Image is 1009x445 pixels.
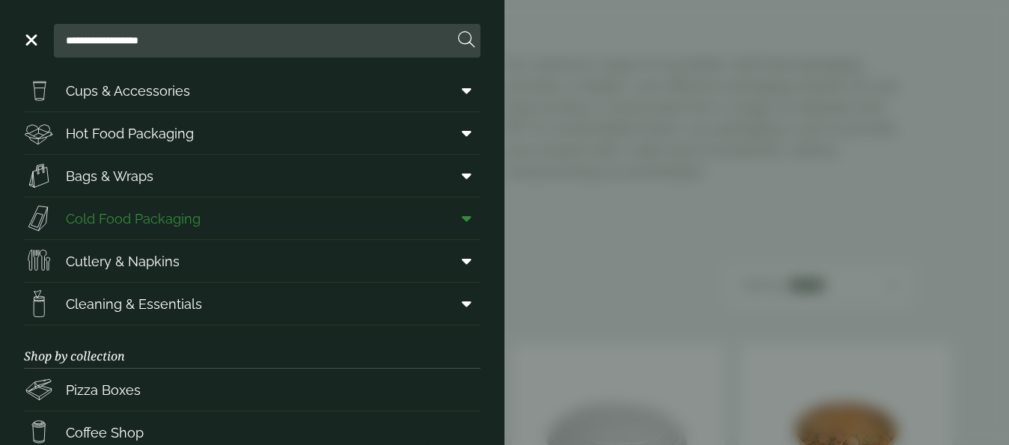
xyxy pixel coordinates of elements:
[24,375,54,405] img: Pizza_boxes.svg
[66,380,141,400] span: Pizza Boxes
[66,251,180,271] span: Cutlery & Napkins
[24,289,54,319] img: open-wipe.svg
[24,112,481,154] a: Hot Food Packaging
[24,118,54,148] img: Deli_box.svg
[24,76,54,105] img: PintNhalf_cup.svg
[24,161,54,191] img: Paper_carriers.svg
[24,283,481,325] a: Cleaning & Essentials
[24,246,54,276] img: Cutlery.svg
[24,155,481,197] a: Bags & Wraps
[66,209,201,229] span: Cold Food Packaging
[66,123,194,144] span: Hot Food Packaging
[66,294,202,314] span: Cleaning & Essentials
[66,81,190,101] span: Cups & Accessories
[24,70,481,111] a: Cups & Accessories
[24,197,481,239] a: Cold Food Packaging
[66,423,144,443] span: Coffee Shop
[24,325,481,369] h3: Shop by collection
[24,369,481,411] a: Pizza Boxes
[24,203,54,233] img: Sandwich_box.svg
[24,240,481,282] a: Cutlery & Napkins
[66,166,153,186] span: Bags & Wraps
